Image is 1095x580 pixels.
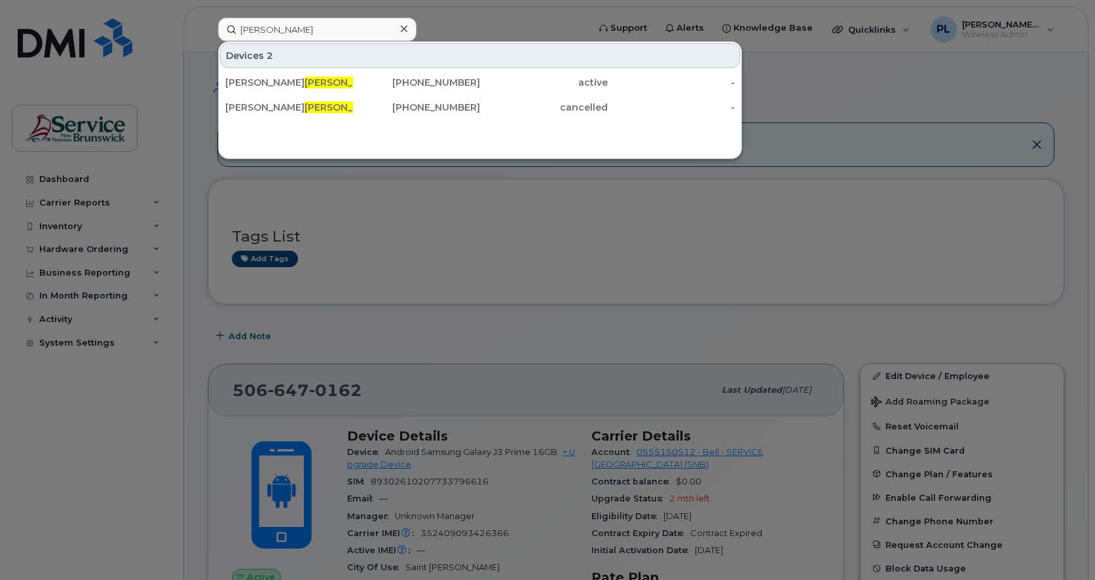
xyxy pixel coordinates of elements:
div: [PERSON_NAME] [225,101,353,114]
a: [PERSON_NAME][PERSON_NAME][PHONE_NUMBER]active- [220,71,740,94]
div: [PERSON_NAME] [225,76,353,89]
div: Devices [220,43,740,68]
div: - [608,76,735,89]
a: [PERSON_NAME][PERSON_NAME][PHONE_NUMBER]cancelled- [220,96,740,119]
div: [PHONE_NUMBER] [353,76,481,89]
div: [PHONE_NUMBER] [353,101,481,114]
span: [PERSON_NAME] [305,101,384,113]
span: [PERSON_NAME] [305,77,384,88]
div: cancelled [480,101,608,114]
div: active [480,76,608,89]
span: 2 [267,49,273,62]
div: - [608,101,735,114]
